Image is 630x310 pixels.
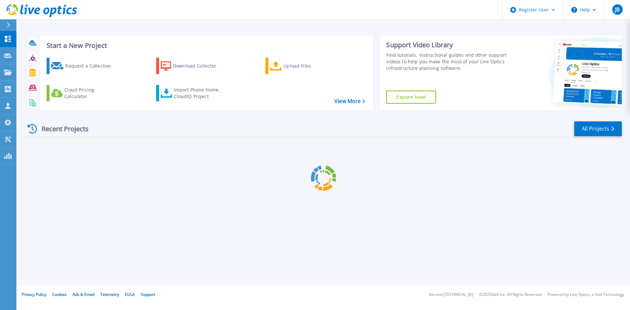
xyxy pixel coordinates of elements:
div: Upload Files [283,59,336,72]
a: EULA [125,292,135,297]
li: © 2025 Dell Inc. All Rights Reserved [479,293,542,297]
li: Powered by Live Optics, a Dell Technology [548,293,624,297]
div: Support Video Library [386,41,510,49]
a: Privacy Policy [22,292,46,297]
div: Recent Projects [25,121,97,137]
a: Download Collector [156,58,229,74]
a: Cookies [52,292,67,297]
a: All Projects [574,121,622,136]
div: Find tutorials, instructional guides and other support videos to help you make the most of your L... [386,52,510,72]
h3: Start a New Project [47,42,365,49]
a: Telemetry [100,292,119,297]
div: Download Collector [173,59,225,72]
a: Explore Now! [386,91,436,104]
div: Request a Collection [65,59,118,72]
span: JB [615,7,619,12]
div: Cloud Pricing Calculator [64,87,117,100]
a: Ads & Email [73,292,94,297]
a: View More [334,98,365,104]
a: Support [141,292,155,297]
a: Cloud Pricing Calculator [47,85,120,101]
div: Import Phone Home CloudIQ Project [174,87,225,100]
li: Version: [TECHNICAL_ID] [429,293,473,297]
a: Upload Files [265,58,339,74]
a: Request a Collection [47,58,120,74]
